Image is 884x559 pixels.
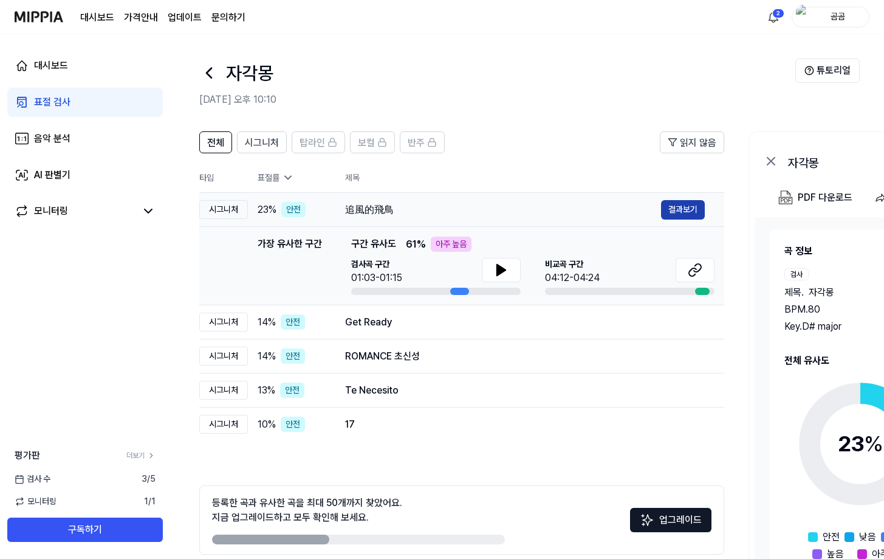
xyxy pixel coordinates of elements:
[772,9,784,18] div: 2
[212,496,402,525] div: 등록한 곡과 유사한 곡을 최대 50개까지 찾았어요. 지금 업그레이드하고 모두 확인해 보세요.
[199,200,248,219] div: 시그니처
[350,131,395,153] button: 보컬
[809,285,834,300] span: 자각몽
[796,5,810,29] img: profile
[258,349,276,364] span: 14 %
[766,10,781,24] img: 알림
[199,415,248,434] div: 시그니처
[281,202,306,217] div: 안전
[795,58,860,83] button: 튜토리얼
[778,190,793,205] img: PDF Download
[7,161,163,190] a: AI 판별기
[545,258,600,271] span: 비교곡 구간
[351,258,402,271] span: 검사곡 구간
[7,124,163,153] a: 음악 분석
[199,163,248,193] th: 타입
[431,237,471,252] div: 아주 높음
[15,448,40,463] span: 평가판
[258,417,276,432] span: 10 %
[199,381,248,400] div: 시그니처
[351,271,402,285] div: 01:03-01:15
[211,10,245,25] a: 문의하기
[80,10,114,25] a: 대시보드
[7,518,163,542] button: 구독하기
[15,495,57,508] span: 모니터링
[199,313,248,332] div: 시그니처
[823,530,840,544] span: 안전
[345,417,705,432] div: 17
[814,10,862,23] div: 곰곰
[144,495,156,508] span: 1 / 1
[258,172,326,184] div: 표절률
[15,473,50,485] span: 검사 수
[406,237,426,252] span: 61 %
[640,513,654,527] img: Sparkles
[34,204,68,218] div: 모니터링
[776,186,855,210] button: PDF 다운로드
[142,473,156,485] span: 3 / 5
[680,136,716,150] span: 읽지 않음
[281,417,305,432] div: 안전
[15,204,136,218] a: 모니터링
[34,95,70,109] div: 표절 검사
[7,88,163,117] a: 표절 검사
[207,136,224,150] span: 전체
[245,136,279,150] span: 시그니처
[630,518,711,530] a: Sparkles업그레이드
[838,428,883,460] div: 23
[199,131,232,153] button: 전체
[258,315,276,330] span: 14 %
[545,271,600,285] div: 04:12-04:24
[237,131,287,153] button: 시그니처
[345,383,705,398] div: Te Necesito
[258,383,275,398] span: 13 %
[345,315,705,330] div: Get Ready
[345,163,724,192] th: 제목
[34,58,68,73] div: 대시보드
[258,237,322,295] div: 가장 유사한 구간
[281,314,305,330] div: 안전
[784,285,804,300] span: 제목 .
[351,237,396,252] span: 구간 유사도
[864,431,883,457] span: %
[34,168,70,182] div: AI 판별기
[345,349,705,364] div: ROMANCE 초신성
[168,10,202,25] a: 업데이트
[345,203,661,217] div: 追風的飛鳥
[7,51,163,80] a: 대시보드
[124,10,158,25] a: 가격안내
[804,66,814,75] img: Help
[199,347,248,366] div: 시그니처
[859,530,876,544] span: 낮음
[630,508,711,532] button: 업그레이드
[764,7,783,27] button: 알림2
[792,7,869,27] button: profile곰곰
[784,268,809,280] div: 검사
[199,92,795,107] h2: [DATE] 오후 10:10
[660,131,724,153] button: 읽지 않음
[281,349,305,364] div: 안전
[126,450,156,461] a: 더보기
[292,131,345,153] button: 탑라인
[400,131,445,153] button: 반주
[34,131,70,146] div: 음악 분석
[258,203,276,217] span: 23 %
[661,200,705,220] button: 결과보기
[300,136,325,150] span: 탑라인
[358,136,375,150] span: 보컬
[226,60,273,87] h1: 자각몽
[408,136,425,150] span: 반주
[280,383,304,398] div: 안전
[798,190,852,206] div: PDF 다운로드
